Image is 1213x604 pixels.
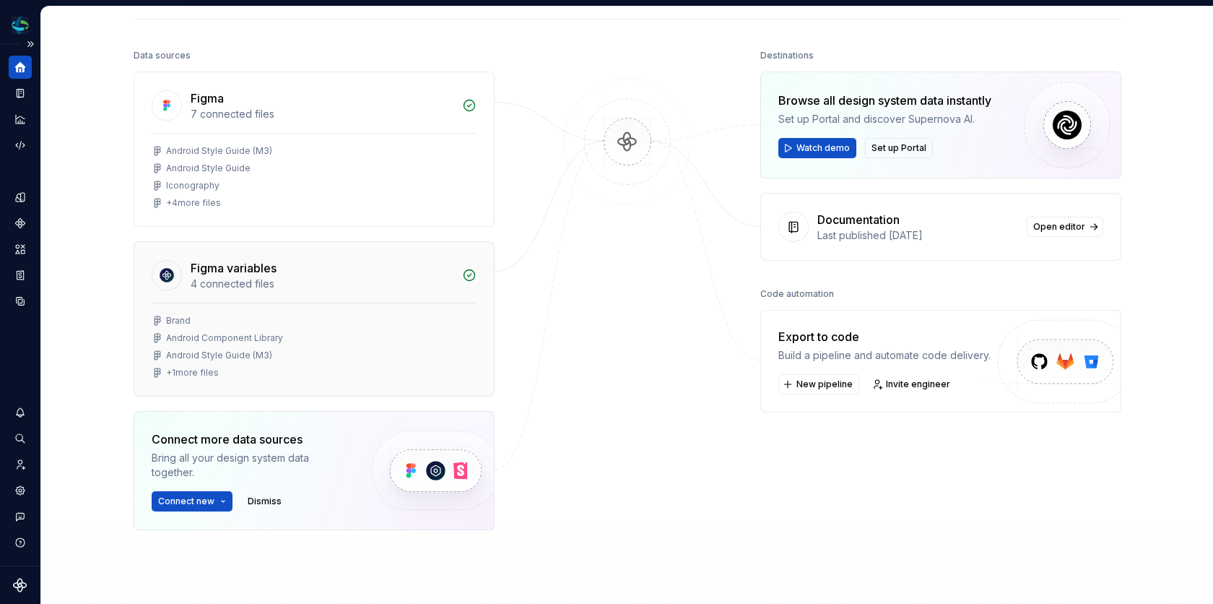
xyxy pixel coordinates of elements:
[865,138,933,158] button: Set up Portal
[9,82,32,105] a: Documentation
[778,328,991,345] div: Export to code
[9,238,32,261] a: Assets
[134,46,191,66] div: Data sources
[9,108,32,131] a: Analytics
[248,496,282,507] span: Dismiss
[191,107,453,121] div: 7 connected files
[152,451,347,480] div: Bring all your design system data together.
[134,72,495,227] a: Figma7 connected filesAndroid Style Guide (M3)Android Style GuideIconography+4more files
[9,186,32,209] a: Design tokens
[9,505,32,528] button: Contact support
[9,290,32,313] a: Data sources
[166,332,283,344] div: Android Component Library
[1033,221,1085,233] span: Open editor
[817,228,1018,243] div: Last published [DATE]
[158,496,214,507] span: Connect new
[817,211,900,228] div: Documentation
[191,259,277,277] div: Figma variables
[9,134,32,157] a: Code automation
[778,112,991,126] div: Set up Portal and discover Supernova AI.
[9,56,32,79] a: Home
[134,241,495,397] a: Figma variables4 connected filesBrandAndroid Component LibraryAndroid Style Guide (M3)+1more files
[1027,217,1103,237] a: Open editor
[796,379,853,390] span: New pipeline
[13,578,27,592] svg: Supernova Logo
[9,479,32,502] a: Settings
[166,145,272,157] div: Android Style Guide (M3)
[9,264,32,287] a: Storybook stories
[166,180,219,191] div: Iconography
[796,142,850,154] span: Watch demo
[9,212,32,235] a: Components
[241,491,288,512] button: Dismiss
[191,90,224,107] div: Figma
[152,491,232,512] button: Connect new
[191,277,453,291] div: 4 connected files
[9,401,32,424] button: Notifications
[20,34,40,54] button: Expand sidebar
[778,348,991,363] div: Build a pipeline and automate code delivery.
[871,142,926,154] span: Set up Portal
[9,453,32,476] a: Invite team
[778,374,859,394] button: New pipeline
[152,431,347,448] div: Connect more data sources
[166,163,251,174] div: Android Style Guide
[886,379,950,390] span: Invite engineer
[9,427,32,450] button: Search ⌘K
[778,92,991,109] div: Browse all design system data instantly
[778,138,856,158] button: Watch demo
[166,315,191,327] div: Brand
[760,284,834,304] div: Code automation
[166,367,219,379] div: + 1 more files
[166,350,272,361] div: Android Style Guide (M3)
[760,46,814,66] div: Destinations
[166,197,221,209] div: + 4 more files
[868,374,957,394] a: Invite engineer
[12,17,29,34] img: f6f21888-ac52-4431-a6ea-009a12e2bf23.png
